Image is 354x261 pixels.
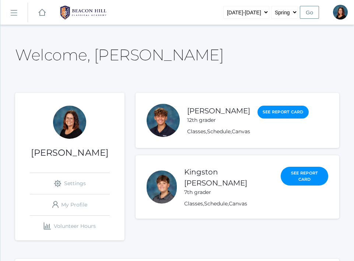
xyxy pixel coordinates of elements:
a: See Report Card [281,167,328,186]
input: Go [300,6,319,19]
div: 7th grader [184,188,273,196]
a: Classes [187,128,206,135]
a: Kingston [PERSON_NAME] [184,167,247,187]
div: , , [187,128,309,135]
div: Solomon Balli [147,104,180,137]
div: , , [184,200,328,208]
a: Volunteer Hours [30,216,110,237]
h2: Welcome, [PERSON_NAME] [15,46,224,63]
a: [PERSON_NAME] [187,106,250,115]
img: BHCALogos-05-308ed15e86a5a0abce9b8dd61676a3503ac9727e845dece92d48e8588c001991.png [56,3,111,22]
div: Kingston Balli [147,170,177,204]
a: Classes [184,200,203,207]
h1: [PERSON_NAME] [15,148,125,158]
a: Schedule [204,200,228,207]
div: 12th grader [187,116,250,124]
a: Schedule [207,128,231,135]
div: Emily Balli [333,5,348,20]
div: Emily Balli [53,106,86,139]
a: My Profile [30,194,110,215]
a: See Report Card [257,106,309,119]
a: Settings [30,173,110,194]
a: Canvas [232,128,250,135]
a: Canvas [229,200,247,207]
